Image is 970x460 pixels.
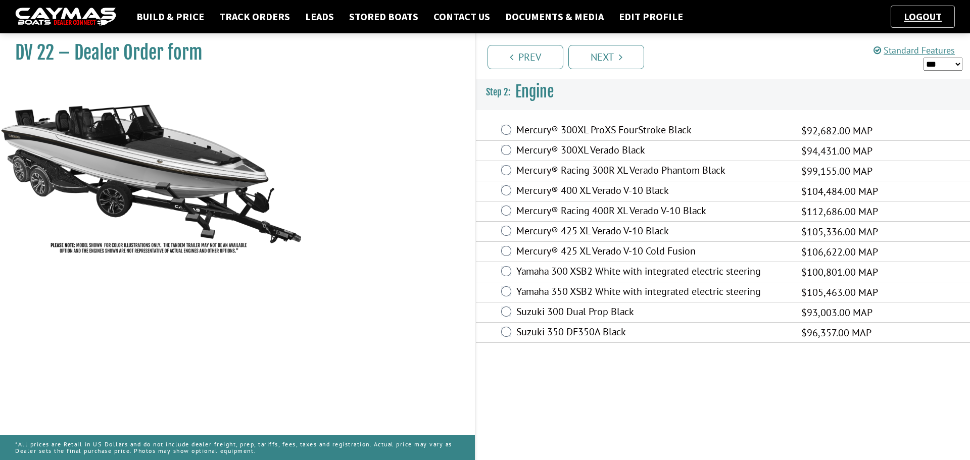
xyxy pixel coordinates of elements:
a: Documents & Media [500,10,609,23]
label: Suzuki 350 DF350A Black [516,326,789,340]
span: $106,622.00 MAP [801,244,878,260]
a: Leads [300,10,339,23]
a: Contact Us [428,10,495,23]
label: Yamaha 300 XSB2 White with integrated electric steering [516,265,789,280]
a: Standard Features [874,44,955,56]
h3: Engine [476,73,970,111]
label: Mercury® 425 XL Verado V-10 Cold Fusion [516,245,789,260]
span: $96,357.00 MAP [801,325,871,340]
a: Build & Price [131,10,209,23]
label: Mercury® 300XL ProXS FourStroke Black [516,124,789,138]
a: Next [568,45,644,69]
span: $100,801.00 MAP [801,265,878,280]
label: Mercury® Racing 400R XL Verado V-10 Black [516,205,789,219]
span: $104,484.00 MAP [801,184,878,199]
label: Suzuki 300 Dual Prop Black [516,305,789,320]
ul: Pagination [485,43,970,69]
span: $92,682.00 MAP [801,123,872,138]
label: Mercury® Racing 300R XL Verado Phantom Black [516,164,789,179]
span: $105,463.00 MAP [801,285,878,300]
span: $93,003.00 MAP [801,305,872,320]
span: $105,336.00 MAP [801,224,878,239]
a: Track Orders [214,10,295,23]
label: Mercury® 400 XL Verado V-10 Black [516,184,789,199]
a: Edit Profile [614,10,688,23]
h1: DV 22 – Dealer Order form [15,41,450,64]
label: Mercury® 300XL Verado Black [516,144,789,159]
label: Mercury® 425 XL Verado V-10 Black [516,225,789,239]
label: Yamaha 350 XSB2 White with integrated electric steering [516,285,789,300]
p: *All prices are Retail in US Dollars and do not include dealer freight, prep, tariffs, fees, taxe... [15,436,460,459]
img: caymas-dealer-connect-2ed40d3bc7270c1d8d7ffb4b79bf05adc795679939227970def78ec6f6c03838.gif [15,8,116,26]
a: Logout [899,10,947,23]
span: $99,155.00 MAP [801,164,872,179]
a: Stored Boats [344,10,423,23]
span: $112,686.00 MAP [801,204,878,219]
a: Prev [488,45,563,69]
span: $94,431.00 MAP [801,143,872,159]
